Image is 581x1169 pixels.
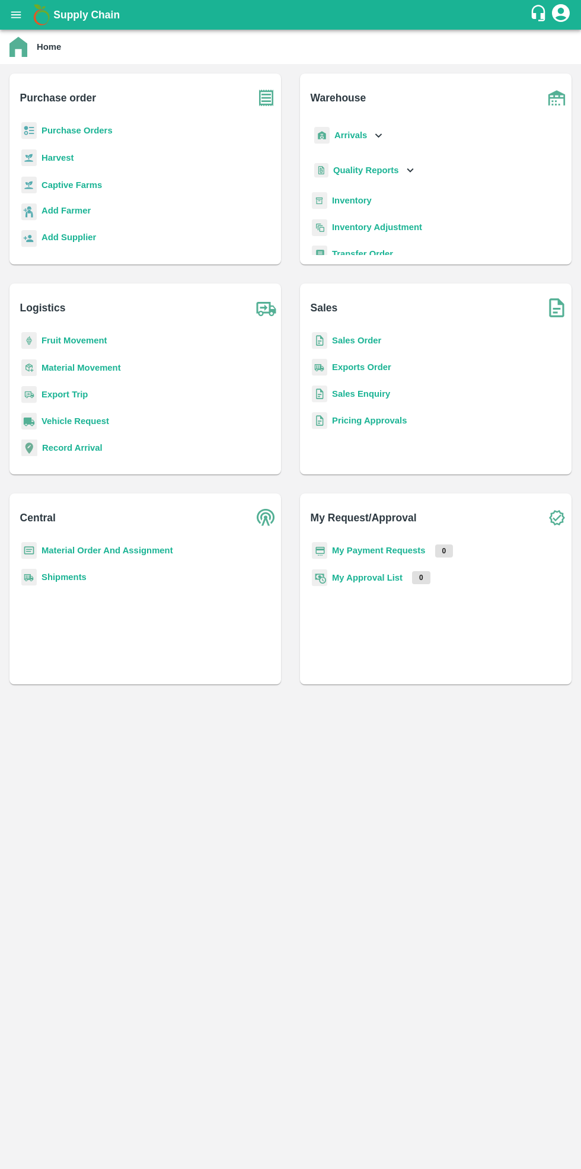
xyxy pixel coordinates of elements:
a: My Approval List [332,573,403,582]
img: sales [312,412,327,429]
a: Material Order And Assignment [41,546,173,555]
b: Quality Reports [333,165,399,175]
a: Transfer Order [332,249,393,259]
img: vehicle [21,413,37,430]
img: qualityReport [314,163,328,178]
img: delivery [21,386,37,403]
img: logo [30,3,53,27]
img: farmer [21,203,37,221]
a: Captive Farms [41,180,102,190]
a: Harvest [41,153,74,163]
b: Arrivals [334,130,367,140]
a: Inventory Adjustment [332,222,422,232]
a: Record Arrival [42,443,103,453]
img: home [9,37,27,57]
b: Purchase order [20,90,96,106]
img: shipments [21,569,37,586]
div: Quality Reports [312,158,417,183]
button: open drawer [2,1,30,28]
a: Supply Chain [53,7,529,23]
a: Sales Order [332,336,381,345]
b: Logistics [20,300,66,316]
a: My Payment Requests [332,546,426,555]
a: Exports Order [332,362,391,372]
a: Sales Enquiry [332,389,390,399]
b: Add Farmer [41,206,91,215]
a: Pricing Approvals [332,416,407,425]
p: 0 [435,544,454,558]
img: fruit [21,332,37,349]
img: harvest [21,176,37,194]
b: Warehouse [311,90,366,106]
a: Add Farmer [41,204,91,220]
img: warehouse [542,83,572,113]
img: centralMaterial [21,542,37,559]
img: check [542,503,572,533]
div: account of current user [550,2,572,27]
img: whInventory [312,192,327,209]
b: Add Supplier [41,232,96,242]
a: Export Trip [41,390,88,399]
b: Supply Chain [53,9,120,21]
a: Purchase Orders [41,126,113,135]
p: 0 [412,571,430,584]
img: sales [312,386,327,403]
a: Inventory [332,196,372,205]
img: approval [312,569,327,587]
img: supplier [21,230,37,247]
a: Fruit Movement [41,336,107,345]
img: purchase [251,83,281,113]
a: Vehicle Request [41,416,109,426]
img: reciept [21,122,37,139]
b: Sales [311,300,338,316]
img: sales [312,332,327,349]
a: Add Supplier [41,231,96,247]
img: central [251,503,281,533]
div: customer-support [529,4,550,26]
img: whTransfer [312,246,327,263]
img: truck [251,293,281,323]
img: inventory [312,219,327,236]
b: Central [20,509,56,526]
a: Material Movement [41,363,121,372]
b: Home [37,42,61,52]
a: Shipments [41,572,87,582]
b: My Request/Approval [311,509,417,526]
img: shipments [312,359,327,376]
img: soSales [542,293,572,323]
img: recordArrival [21,439,37,456]
div: Arrivals [312,122,385,149]
img: material [21,359,37,377]
img: whArrival [314,127,330,144]
img: payment [312,542,327,559]
img: harvest [21,149,37,167]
